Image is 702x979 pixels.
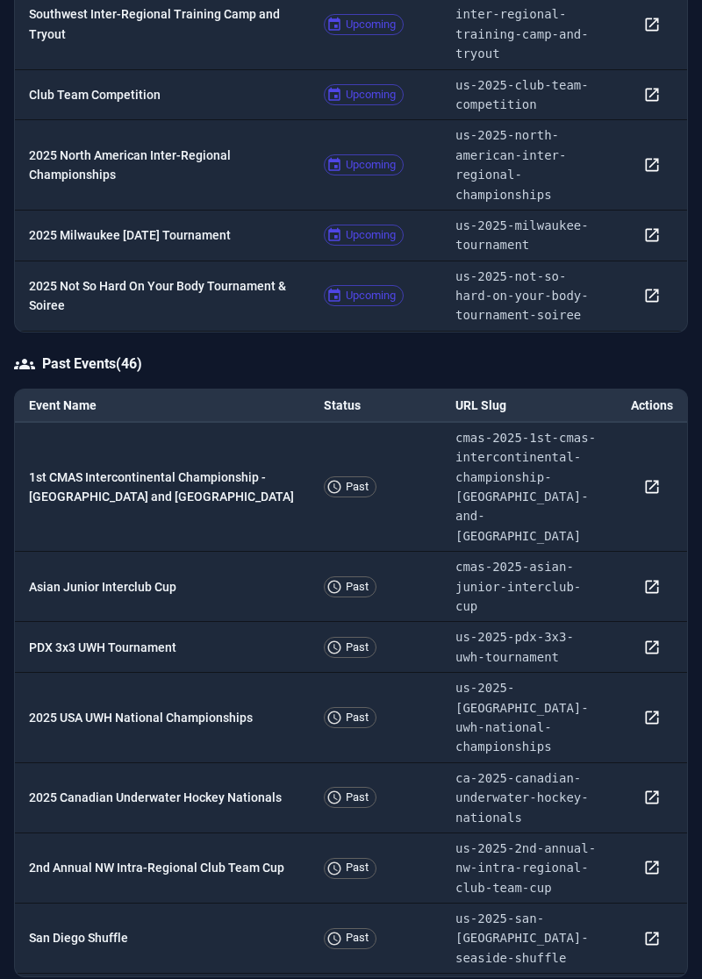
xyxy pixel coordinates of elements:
[639,574,665,600] button: View rosters
[29,225,296,245] p: 2025 Milwaukee [DATE] Tournament
[29,577,296,597] p: Asian Junior Interclub Cup
[339,709,376,727] span: Past
[339,859,376,877] span: Past
[455,75,603,115] p: us-2025-club-team-competition
[29,788,296,807] p: 2025 Canadian Underwater Hockey Nationals
[339,287,403,305] span: Upcoming
[455,627,603,667] p: us-2025-pdx-3x3-uwh-tournament
[29,638,296,657] p: PDX 3x3 UWH Tournament
[455,125,603,204] p: us-2025-north-american-inter-regional-championships
[339,226,403,245] span: Upcoming
[639,11,665,38] button: View rosters
[455,909,603,968] p: us-2025-san-[GEOGRAPHIC_DATA]-seaside-shuffle
[339,478,376,497] span: Past
[339,578,376,597] span: Past
[639,222,665,248] button: View rosters
[455,678,603,757] p: us-2025-[GEOGRAPHIC_DATA]-uwh-national-championships
[339,156,403,175] span: Upcoming
[455,428,603,546] p: cmas-2025-1st-cmas-intercontinental-championship-[GEOGRAPHIC_DATA]-and-[GEOGRAPHIC_DATA]
[310,389,441,423] th: Status
[639,854,665,881] button: View rosters
[455,557,603,616] p: cmas-2025-asian-junior-interclub-cup
[639,704,665,731] button: View rosters
[339,16,403,34] span: Upcoming
[639,784,665,811] button: View rosters
[639,925,665,952] button: View rosters
[29,85,296,104] p: Club Team Competition
[339,86,403,104] span: Upcoming
[15,389,310,423] th: Event Name
[14,354,688,375] h6: Past Events ( 46 )
[29,708,296,727] p: 2025 USA UWH National Championships
[339,639,376,657] span: Past
[29,858,296,877] p: 2nd Annual NW Intra-Regional Club Team Cup
[339,929,376,947] span: Past
[29,4,296,44] p: Southwest Inter-Regional Training Camp and Tryout
[29,928,296,947] p: San Diego Shuffle
[617,389,687,423] th: Actions
[639,152,665,178] button: View rosters
[455,216,603,255] p: us-2025-milwaukee-tournament
[441,389,617,423] th: URL Slug
[29,276,296,316] p: 2025 Not So Hard On Your Body Tournament & Soiree
[339,789,376,807] span: Past
[29,146,296,185] p: 2025 North American Inter-Regional Championships
[639,634,665,661] button: View rosters
[455,839,603,897] p: us-2025-2nd-annual-nw-intra-regional-club-team-cup
[639,282,665,309] button: View rosters
[639,82,665,108] button: View rosters
[455,267,603,325] p: us-2025-not-so-hard-on-your-body-tournament-soiree
[639,474,665,500] button: View rosters
[29,468,296,507] p: 1st CMAS Intercontinental Championship - [GEOGRAPHIC_DATA] and [GEOGRAPHIC_DATA]
[455,768,603,827] p: ca-2025-canadian-underwater-hockey-nationals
